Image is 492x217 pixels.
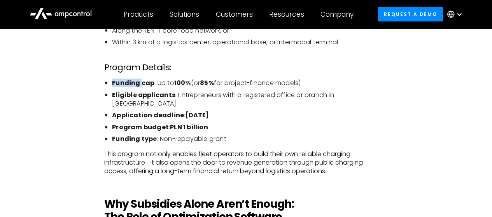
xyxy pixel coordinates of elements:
[320,10,354,19] div: Company
[269,10,304,19] div: Resources
[378,7,443,21] a: Request a demo
[170,10,199,19] div: Solutions
[104,62,388,73] h3: Program Details:
[216,10,253,19] div: Customers
[112,135,388,143] li: : Non-repayable grant
[112,38,388,47] li: Within 3 km of a logistics center, operational base, or intermodal terminal
[124,10,153,19] div: Products
[200,78,214,87] strong: 85%
[112,91,388,108] li: : Entrepreneurs with a registered office or branch in [GEOGRAPHIC_DATA]
[104,150,388,176] p: This program not only enables fleet operators to build their own reliable charging infrastructure...
[112,123,169,132] strong: Program budget
[112,111,184,120] strong: Application deadline
[112,26,388,35] li: Along the TEN-T core road network, or
[112,78,154,87] strong: Funding cap
[112,134,157,143] strong: Funding type
[185,111,209,120] strong: [DATE]
[112,90,175,99] strong: Eligible applicants
[174,78,191,87] strong: 100%
[170,123,208,132] strong: PLN 1 billion
[112,79,388,87] li: : Up to (or for project-finance models)
[112,123,388,132] li: :
[112,111,388,120] li: :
